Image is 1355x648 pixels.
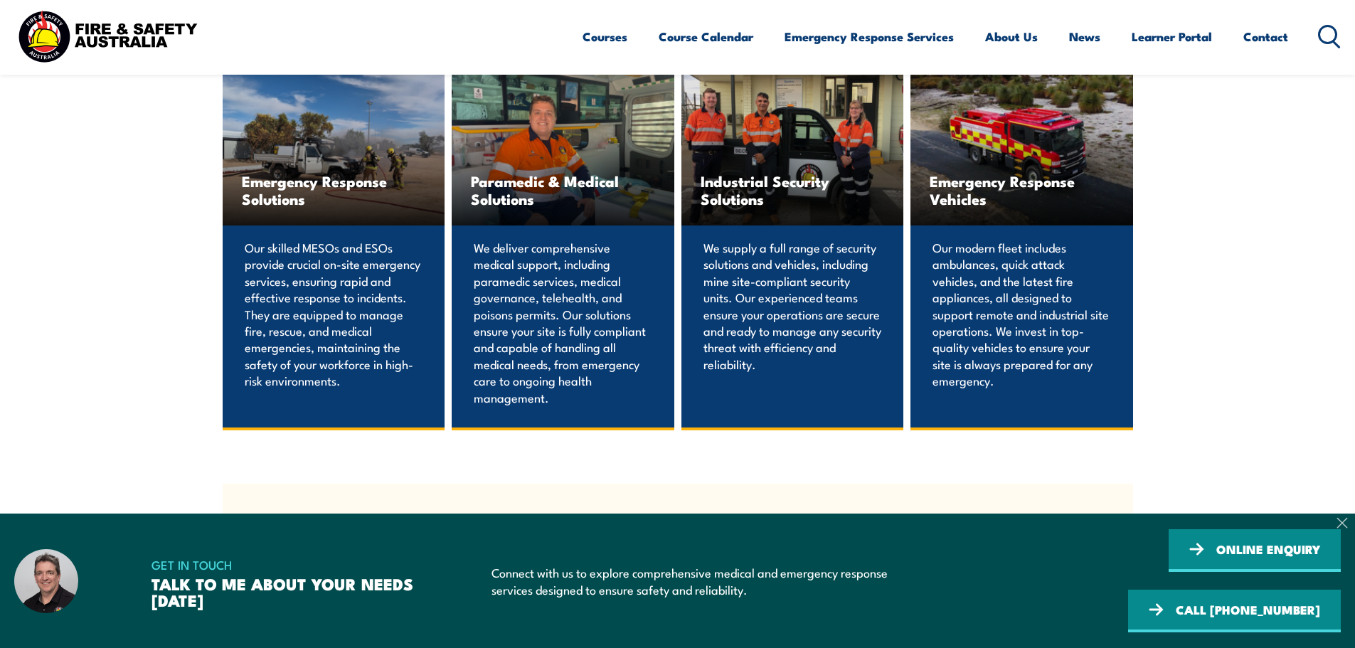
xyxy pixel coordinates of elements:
p: Our modern fleet includes ambulances, quick attack vehicles, and the latest fire appliances, all ... [932,239,1111,389]
span: Emergency Response Solutions [242,172,426,208]
span: GET IN TOUCH [152,554,432,575]
span: Industrial Security Solutions [701,172,885,208]
a: ONLINE ENQUIRY [1169,529,1341,572]
p: We supply a full range of security solutions and vehicles, including mine site-compliant security... [703,239,882,372]
a: Courses [583,18,627,55]
img: Dave – Fire and Safety Australia [14,549,78,613]
p: We deliver comprehensive medical support, including paramedic services, medical governance, teleh... [474,239,652,405]
span: Emergency Response Vehicles [930,172,1114,208]
a: CALL [PHONE_NUMBER] [1128,590,1341,632]
a: Emergency Response Services [785,18,954,55]
a: Contact [1243,18,1288,55]
span: Paramedic & Medical Solutions [471,172,655,208]
h3: TALK TO ME ABOUT YOUR NEEDS [DATE] [152,575,432,608]
a: Learner Portal [1132,18,1212,55]
a: News [1069,18,1100,55]
p: Connect with us to explore comprehensive medical and emergency response services designed to ensu... [491,564,904,597]
a: Course Calendar [659,18,753,55]
a: About Us [985,18,1038,55]
p: Our skilled MESOs and ESOs provide crucial on-site emergency services, ensuring rapid and effecti... [245,239,423,389]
